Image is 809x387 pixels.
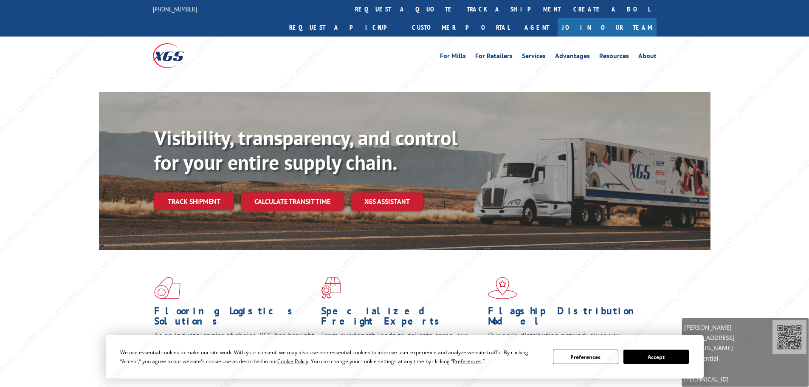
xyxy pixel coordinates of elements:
[406,18,516,37] a: Customer Portal
[684,322,772,353] span: [PERSON_NAME][EMAIL_ADDRESS][DOMAIN_NAME]
[453,358,482,365] span: Preferences
[488,306,648,331] h1: Flagship Distribution Model
[558,18,657,37] a: Join Our Team
[321,306,482,331] h1: Specialized Freight Experts
[153,5,197,13] a: [PHONE_NUMBER]
[241,192,344,211] a: Calculate transit time
[321,277,341,299] img: xgs-icon-focused-on-flooring-red
[283,18,406,37] a: Request a pickup
[553,350,618,364] button: Preferences
[351,192,423,211] a: XGS ASSISTANT
[522,53,546,62] a: Services
[475,53,513,62] a: For Retailers
[684,353,772,364] span: Confidential
[488,331,644,350] span: Our agile distribution network gives you nationwide inventory management on demand.
[120,348,543,366] div: We use essential cookies to make our site work. With your consent, we may also use non-essential ...
[638,53,657,62] a: About
[684,364,772,374] span: [DATE]
[154,124,457,175] b: Visibility, transparency, and control for your entire supply chain.
[440,53,466,62] a: For Mills
[154,306,315,331] h1: Flooring Logistics Solutions
[154,192,234,210] a: Track shipment
[106,335,704,379] div: Cookie Consent Prompt
[684,374,772,384] span: [TECHNICAL_ID]
[154,277,180,299] img: xgs-icon-total-supply-chain-intelligence-red
[623,350,689,364] button: Accept
[516,18,558,37] a: Agent
[154,331,314,361] span: As an industry carrier of choice, XGS has brought innovation and dedication to flooring logistics...
[555,53,590,62] a: Advantages
[321,331,482,368] p: From overlength loads to delicate cargo, our experienced staff knows the best way to move your fr...
[599,53,629,62] a: Resources
[488,277,517,299] img: xgs-icon-flagship-distribution-model-red
[277,358,308,365] span: Cookie Policy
